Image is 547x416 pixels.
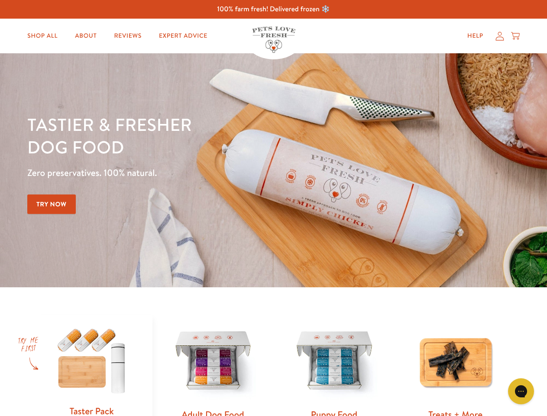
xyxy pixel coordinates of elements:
[27,195,76,214] a: Try Now
[107,27,148,45] a: Reviews
[504,375,538,407] iframe: Gorgias live chat messenger
[68,27,104,45] a: About
[252,26,295,53] img: Pets Love Fresh
[27,113,356,158] h1: Tastier & fresher dog food
[20,27,65,45] a: Shop All
[152,27,214,45] a: Expert Advice
[460,27,490,45] a: Help
[27,165,356,181] p: Zero preservatives. 100% natural.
